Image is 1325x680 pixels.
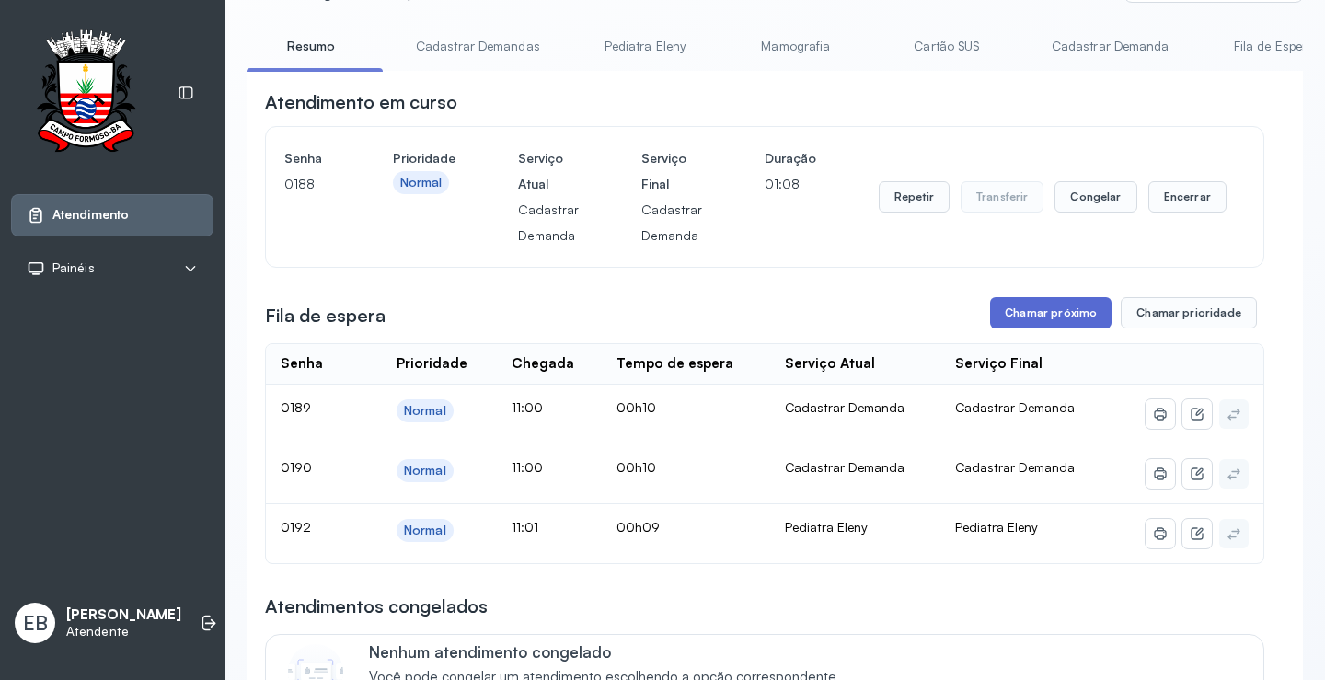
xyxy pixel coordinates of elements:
[404,463,446,478] div: Normal
[616,459,656,475] span: 00h10
[19,29,152,157] img: Logotipo do estabelecimento
[281,459,312,475] span: 0190
[265,303,386,328] h3: Fila de espera
[369,642,856,662] p: Nenhum atendimento congelado
[247,31,375,62] a: Resumo
[785,399,927,416] div: Cadastrar Demanda
[955,519,1038,535] span: Pediatra Eleny
[1148,181,1227,213] button: Encerrar
[1121,297,1257,328] button: Chamar prioridade
[765,171,816,197] p: 01:08
[512,399,543,415] span: 11:00
[284,171,330,197] p: 0188
[616,519,660,535] span: 00h09
[512,355,574,373] div: Chegada
[397,31,559,62] a: Cadastrar Demandas
[961,181,1044,213] button: Transferir
[281,355,323,373] div: Senha
[52,260,95,276] span: Painéis
[732,31,860,62] a: Mamografia
[879,181,950,213] button: Repetir
[393,145,455,171] h4: Prioridade
[955,355,1043,373] div: Serviço Final
[281,519,311,535] span: 0192
[955,399,1075,415] span: Cadastrar Demanda
[27,206,198,225] a: Atendimento
[765,145,816,171] h4: Duração
[284,145,330,171] h4: Senha
[281,399,311,415] span: 0189
[404,403,446,419] div: Normal
[66,624,181,640] p: Atendente
[66,606,181,624] p: [PERSON_NAME]
[641,145,702,197] h4: Serviço Final
[265,594,488,619] h3: Atendimentos congelados
[400,175,443,190] div: Normal
[265,89,457,115] h3: Atendimento em curso
[512,519,538,535] span: 11:01
[1033,31,1188,62] a: Cadastrar Demanda
[616,399,656,415] span: 00h10
[785,519,927,536] div: Pediatra Eleny
[990,297,1112,328] button: Chamar próximo
[52,207,129,223] span: Atendimento
[404,523,446,538] div: Normal
[785,459,927,476] div: Cadastrar Demanda
[955,459,1075,475] span: Cadastrar Demanda
[397,355,467,373] div: Prioridade
[1054,181,1136,213] button: Congelar
[518,197,579,248] p: Cadastrar Demanda
[518,145,579,197] h4: Serviço Atual
[512,459,543,475] span: 11:00
[882,31,1011,62] a: Cartão SUS
[785,355,875,373] div: Serviço Atual
[641,197,702,248] p: Cadastrar Demanda
[581,31,709,62] a: Pediatra Eleny
[616,355,733,373] div: Tempo de espera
